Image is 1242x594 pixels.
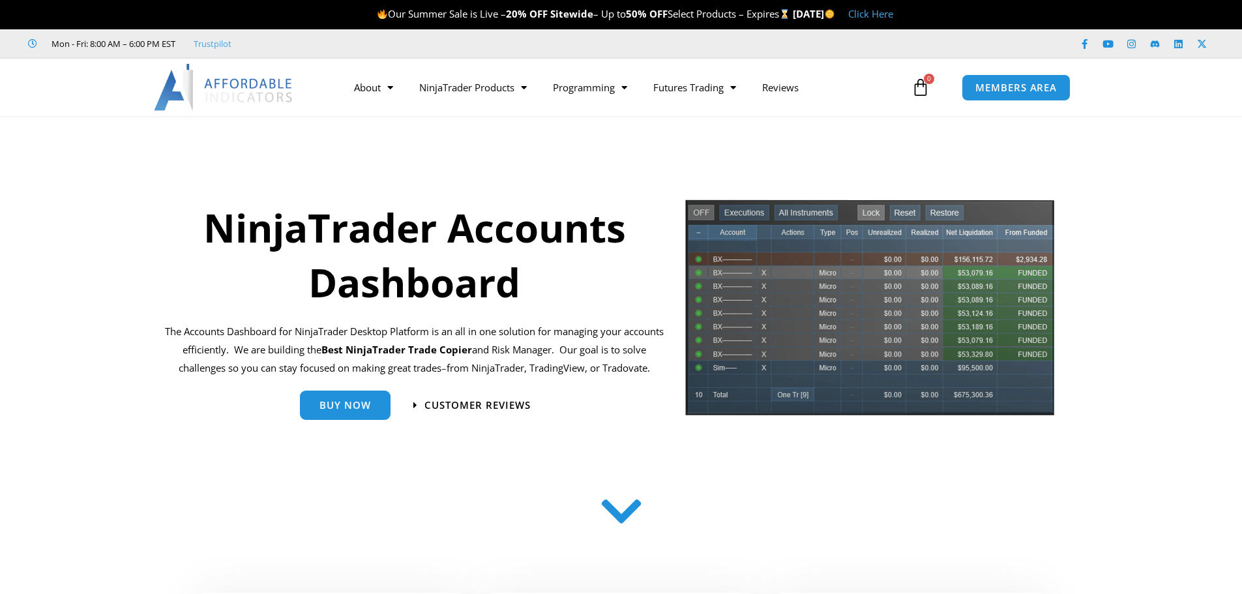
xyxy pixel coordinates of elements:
span: Our Summer Sale is Live – – Up to Select Products – Expires [377,7,793,20]
a: Click Here [848,7,893,20]
img: LogoAI | Affordable Indicators – NinjaTrader [154,64,294,111]
img: 🔥 [377,9,387,19]
span: 0 [924,74,934,84]
strong: [DATE] [793,7,835,20]
p: The Accounts Dashboard for NinjaTrader Desktop Platform is an all in one solution for managing yo... [162,323,668,378]
a: Reviews [749,72,812,102]
a: 0 [892,68,949,106]
span: Buy Now [319,400,371,410]
a: MEMBERS AREA [962,74,1071,101]
img: ⌛ [780,9,790,19]
strong: Sitewide [550,7,593,20]
strong: 20% OFF [506,7,548,20]
span: Mon - Fri: 8:00 AM – 6:00 PM EST [48,36,175,52]
h1: NinjaTrader Accounts Dashboard [162,200,668,310]
span: MEMBERS AREA [975,83,1057,93]
strong: 50% OFF [626,7,668,20]
span: – [441,361,447,374]
a: NinjaTrader Products [406,72,540,102]
a: Programming [540,72,640,102]
a: Customer Reviews [413,400,531,410]
nav: Menu [341,72,908,102]
a: About [341,72,406,102]
img: tradecopier | Affordable Indicators – NinjaTrader [684,198,1056,426]
strong: Best NinjaTrader Trade Copier [321,343,472,356]
span: Customer Reviews [424,400,531,410]
img: 🌞 [825,9,835,19]
a: Buy Now [300,391,391,420]
a: Futures Trading [640,72,749,102]
a: Trustpilot [194,36,231,52]
span: from NinjaTrader, TradingView, or Tradovate. [447,361,650,374]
